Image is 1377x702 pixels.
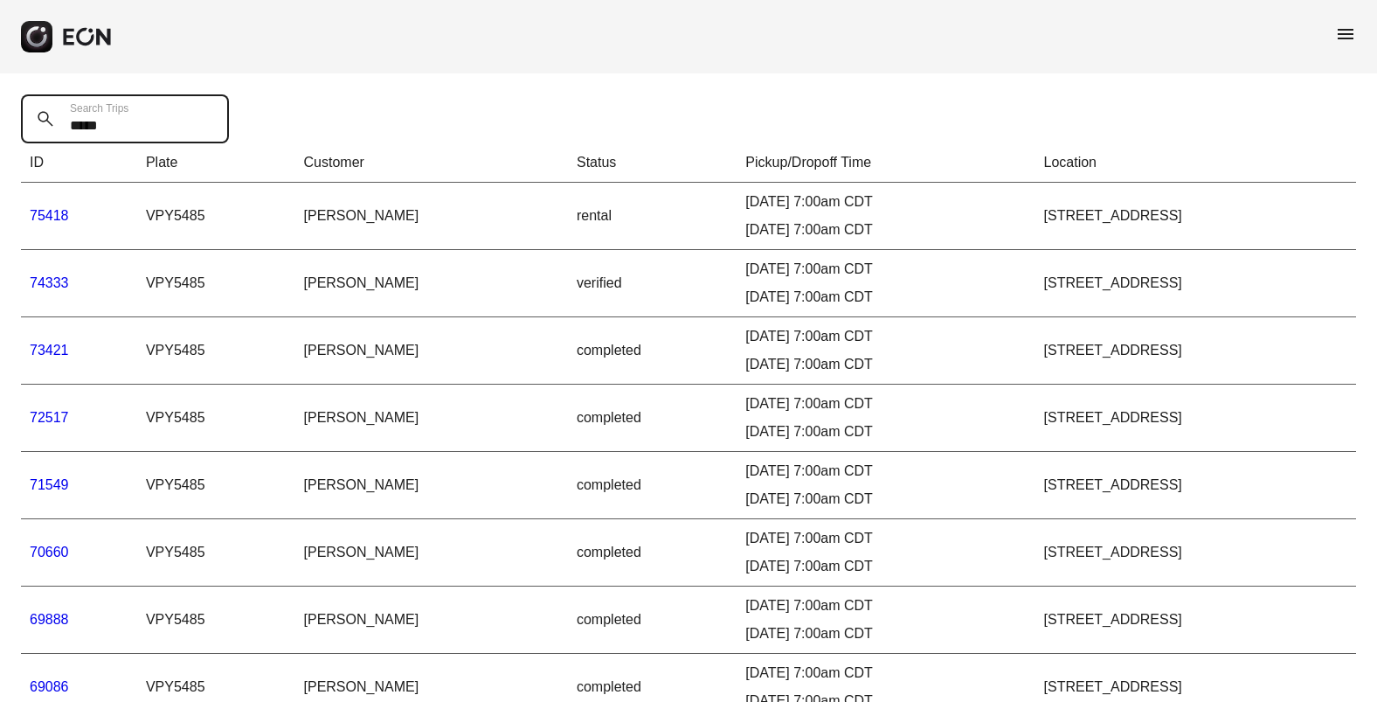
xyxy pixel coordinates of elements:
td: [STREET_ADDRESS] [1035,452,1356,519]
div: [DATE] 7:00am CDT [745,287,1026,308]
a: 72517 [30,410,69,425]
div: [DATE] 7:00am CDT [745,461,1026,482]
a: 71549 [30,477,69,492]
td: [STREET_ADDRESS] [1035,519,1356,587]
a: 69888 [30,612,69,627]
td: VPY5485 [137,452,295,519]
th: Status [568,143,737,183]
div: [DATE] 7:00am CDT [745,663,1026,684]
td: [STREET_ADDRESS] [1035,317,1356,385]
div: [DATE] 7:00am CDT [745,421,1026,442]
div: [DATE] 7:00am CDT [745,556,1026,577]
a: 69086 [30,679,69,694]
td: verified [568,250,737,317]
td: VPY5485 [137,183,295,250]
td: VPY5485 [137,385,295,452]
td: [STREET_ADDRESS] [1035,183,1356,250]
td: completed [568,385,737,452]
td: [STREET_ADDRESS] [1035,587,1356,654]
td: completed [568,452,737,519]
a: 70660 [30,545,69,560]
div: [DATE] 7:00am CDT [745,191,1026,212]
th: Location [1035,143,1356,183]
th: ID [21,143,137,183]
td: completed [568,519,737,587]
td: VPY5485 [137,317,295,385]
td: completed [568,587,737,654]
td: [PERSON_NAME] [295,519,568,587]
td: [PERSON_NAME] [295,183,568,250]
div: [DATE] 7:00am CDT [745,326,1026,347]
td: VPY5485 [137,587,295,654]
label: Search Trips [70,101,128,115]
th: Pickup/Dropoff Time [737,143,1034,183]
a: 74333 [30,275,69,290]
td: [PERSON_NAME] [295,317,568,385]
div: [DATE] 7:00am CDT [745,354,1026,375]
td: VPY5485 [137,250,295,317]
td: [PERSON_NAME] [295,385,568,452]
th: Customer [295,143,568,183]
a: 73421 [30,343,69,358]
div: [DATE] 7:00am CDT [745,219,1026,240]
td: [PERSON_NAME] [295,452,568,519]
div: [DATE] 7:00am CDT [745,393,1026,414]
td: [PERSON_NAME] [295,587,568,654]
td: completed [568,317,737,385]
div: [DATE] 7:00am CDT [745,595,1026,616]
div: [DATE] 7:00am CDT [745,489,1026,510]
td: [PERSON_NAME] [295,250,568,317]
th: Plate [137,143,295,183]
td: [STREET_ADDRESS] [1035,385,1356,452]
td: [STREET_ADDRESS] [1035,250,1356,317]
td: rental [568,183,737,250]
td: VPY5485 [137,519,295,587]
div: [DATE] 7:00am CDT [745,259,1026,280]
div: [DATE] 7:00am CDT [745,528,1026,549]
div: [DATE] 7:00am CDT [745,623,1026,644]
span: menu [1335,24,1356,45]
a: 75418 [30,208,69,223]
